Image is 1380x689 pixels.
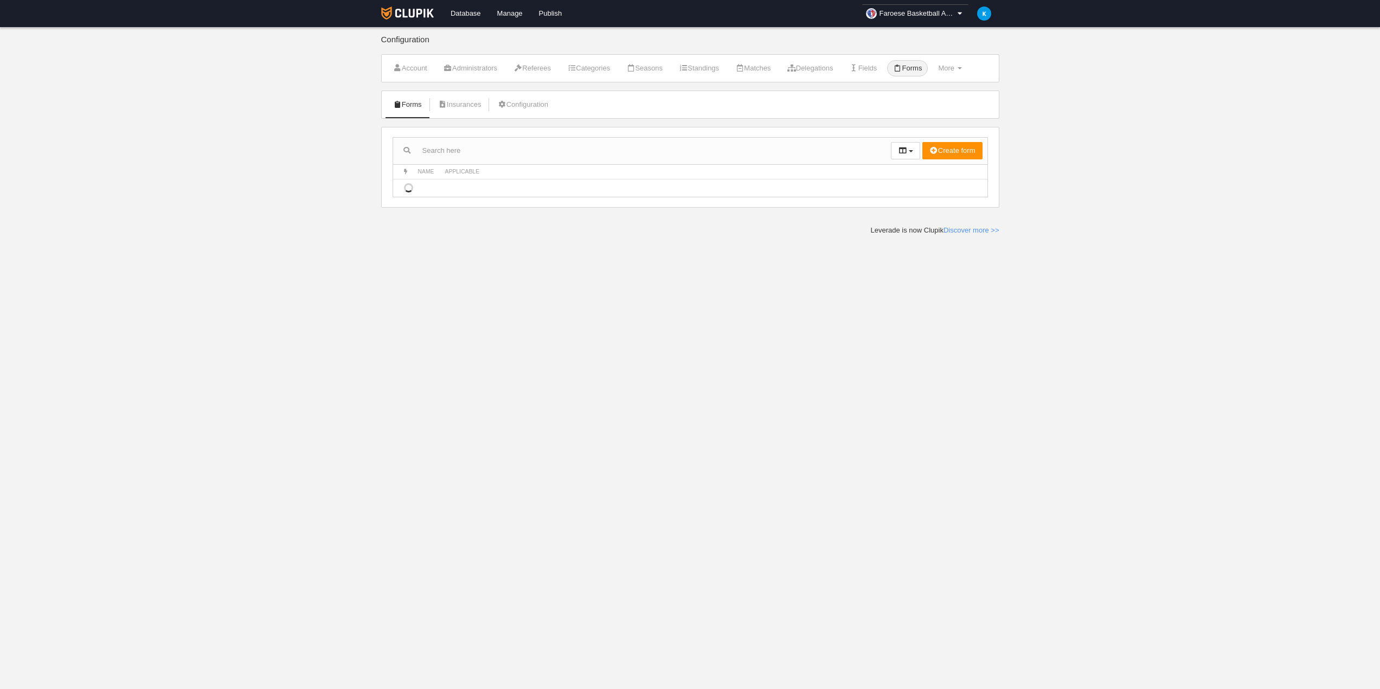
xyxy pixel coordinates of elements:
a: Account [387,60,433,76]
div: Leverade is now Clupik [871,226,999,235]
a: Forms [387,96,428,113]
button: Create form [922,142,983,159]
a: Insurances [432,96,487,113]
a: Administrators [438,60,503,76]
a: Forms [887,60,928,76]
span: Applicable [445,169,480,175]
img: c2l6ZT0zMHgzMCZmcz05JnRleHQ9SyZiZz0wMzliZTU%3D.png [977,7,991,21]
a: Fields [843,60,883,76]
img: OariP9kkekom.30x30.jpg [866,8,877,19]
a: Discover more >> [943,226,999,234]
a: Matches [729,60,776,76]
div: Configuration [381,35,999,54]
a: Configuration [491,96,554,113]
a: Standings [673,60,725,76]
a: More [932,60,967,76]
span: Name [418,169,434,175]
img: Clupik [381,7,434,20]
a: Referees [508,60,557,76]
span: More [938,64,954,72]
a: Seasons [620,60,669,76]
a: Categories [561,60,616,76]
input: Search here [393,143,891,159]
span: Faroese Basketball Association [880,8,955,19]
a: Delegations [781,60,839,76]
a: Faroese Basketball Association [862,4,969,23]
